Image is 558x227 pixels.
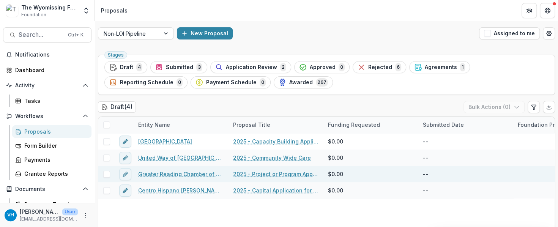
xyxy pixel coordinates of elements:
button: edit [119,136,131,148]
span: Rejected [368,64,392,71]
span: 267 [316,78,328,87]
span: Approved [310,64,336,71]
span: Payment Schedule [206,79,257,86]
button: edit [119,168,131,180]
div: Submitted Date [418,121,468,129]
span: 4 [136,63,142,71]
span: $0.00 [328,137,343,145]
div: -- [423,170,428,178]
div: Proposals [101,6,128,14]
nav: breadcrumb [98,5,131,16]
div: Entity Name [134,121,175,129]
p: [PERSON_NAME] [20,208,59,216]
span: 0 [339,63,345,71]
button: Agreements1 [409,61,470,73]
div: Form Builder [24,142,85,150]
span: 6 [395,63,401,71]
div: Proposals [24,128,85,136]
button: Application Review2 [210,61,291,73]
button: Export table data [543,101,555,113]
button: Awarded267 [274,76,333,88]
span: Submitted [166,64,193,71]
span: Stages [108,52,124,58]
div: Proposal Title [229,117,323,133]
a: Payments [12,153,91,166]
span: Agreements [425,64,457,71]
div: Submitted Date [418,117,513,133]
button: edit [119,152,131,164]
button: Open Workflows [3,110,91,122]
span: Awarded [289,79,313,86]
a: Greater Reading Chamber of Commerce and Industry [138,170,224,178]
button: Get Help [540,3,555,18]
button: Partners [522,3,537,18]
a: [GEOGRAPHIC_DATA] [138,137,192,145]
button: Search... [3,27,91,43]
a: Centro Hispano [PERSON_NAME] Inc [138,186,224,194]
a: Tasks [12,95,91,107]
span: $0.00 [328,186,343,194]
span: 2 [280,63,286,71]
div: Valeri Harteg [7,213,14,218]
button: Notifications [3,49,91,61]
button: Approved0 [294,61,350,73]
span: $0.00 [328,170,343,178]
span: Activity [15,82,79,89]
div: -- [423,154,428,162]
a: 2025 - Capacity Building Application [233,137,319,145]
span: 3 [196,63,202,71]
button: Bulk Actions (0) [463,101,525,113]
a: Proposals [12,125,91,138]
div: Ctrl + K [66,31,85,39]
div: Funding Requested [323,117,418,133]
span: Application Review [226,64,277,71]
a: 2025 - Project or Program Application [233,170,319,178]
a: United Way of [GEOGRAPHIC_DATA] [138,154,224,162]
span: Foundation [21,11,46,18]
a: Grantee Reports [12,167,91,180]
span: 1 [460,63,465,71]
a: Document Templates [12,198,91,211]
button: New Proposal [177,27,233,39]
p: [EMAIL_ADDRESS][DOMAIN_NAME] [20,216,78,222]
div: Tasks [24,97,85,105]
span: 0 [177,78,183,87]
button: More [81,211,90,220]
span: 0 [260,78,266,87]
div: -- [423,186,428,194]
p: User [62,208,78,215]
a: 2025 - Community Wide Care [233,154,311,162]
span: $0.00 [328,154,343,162]
div: Grantee Reports [24,170,85,178]
button: Open Activity [3,79,91,91]
div: Entity Name [134,117,229,133]
div: Dashboard [15,66,85,74]
img: The Wyomissing Foundation [6,5,18,17]
div: Proposal Title [229,121,275,129]
a: Dashboard [3,64,91,76]
div: Payments [24,156,85,164]
button: Open table manager [543,27,555,39]
button: Draft4 [104,61,147,73]
a: 2025 - Capital Application for WXAC Radio Station [233,186,319,194]
button: Payment Schedule0 [191,76,271,88]
div: -- [423,137,428,145]
button: edit [119,184,131,197]
div: Document Templates [24,200,85,208]
span: Reporting Schedule [120,79,173,86]
span: Search... [19,31,63,38]
span: Notifications [15,52,88,58]
h2: Draft ( 4 ) [98,101,136,112]
a: Form Builder [12,139,91,152]
button: Edit table settings [528,101,540,113]
button: Submitted3 [150,61,207,73]
div: Funding Requested [323,121,385,129]
span: Draft [120,64,133,71]
span: Workflows [15,113,79,120]
span: Documents [15,186,79,192]
div: The Wyomissing Foundation [21,3,78,11]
